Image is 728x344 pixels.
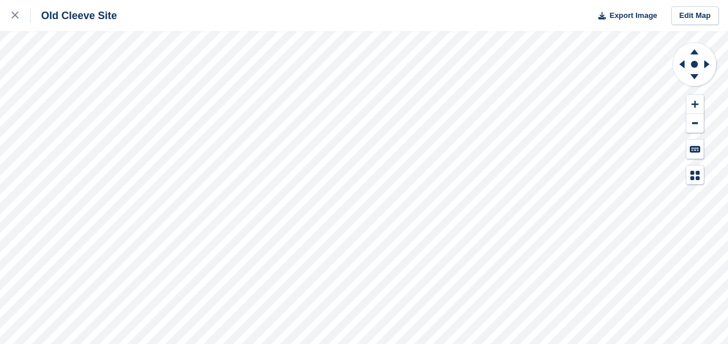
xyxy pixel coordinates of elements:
button: Export Image [591,6,657,25]
button: Map Legend [686,166,704,185]
span: Export Image [609,10,657,21]
button: Zoom In [686,95,704,114]
div: Old Cleeve Site [31,9,117,23]
button: Zoom Out [686,114,704,133]
a: Edit Map [671,6,719,25]
button: Keyboard Shortcuts [686,140,704,159]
